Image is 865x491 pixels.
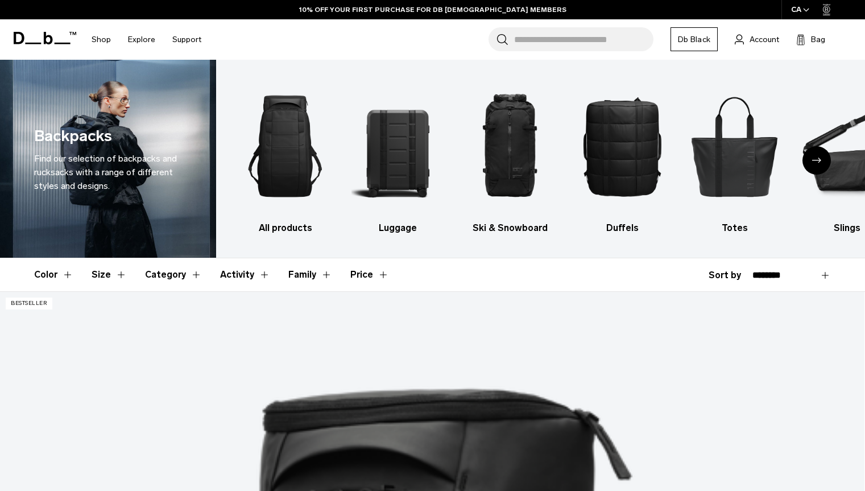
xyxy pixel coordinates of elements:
li: 1 / 10 [239,77,332,235]
a: Db All products [239,77,332,235]
button: Toggle Filter [92,258,127,291]
a: Account [735,32,779,46]
h3: All products [239,221,332,235]
a: Db Luggage [351,77,444,235]
img: Db [689,77,781,216]
a: Explore [128,19,155,60]
li: 3 / 10 [463,77,556,235]
li: 5 / 10 [689,77,781,235]
a: Shop [92,19,111,60]
a: 10% OFF YOUR FIRST PURCHASE FOR DB [DEMOGRAPHIC_DATA] MEMBERS [299,5,566,15]
button: Toggle Price [350,258,389,291]
li: 4 / 10 [576,77,669,235]
a: Db Duffels [576,77,669,235]
li: 2 / 10 [351,77,444,235]
button: Toggle Filter [220,258,270,291]
a: Support [172,19,201,60]
a: Db Black [671,27,718,51]
span: Bag [811,34,825,46]
img: Db [463,77,556,216]
button: Bag [796,32,825,46]
span: Account [750,34,779,46]
span: Find our selection of backpacks and rucksacks with a range of different styles and designs. [34,153,177,191]
img: Db [576,77,669,216]
img: Db [351,77,444,216]
p: Bestseller [6,298,52,310]
div: Next slide [802,146,831,175]
nav: Main Navigation [83,19,210,60]
h3: Duffels [576,221,669,235]
h1: Backpacks [34,125,112,148]
button: Toggle Filter [288,258,332,291]
h3: Ski & Snowboard [463,221,556,235]
h3: Totes [689,221,781,235]
h3: Luggage [351,221,444,235]
img: Db [239,77,332,216]
a: Db Ski & Snowboard [463,77,556,235]
a: Db Totes [689,77,781,235]
button: Toggle Filter [34,258,73,291]
button: Toggle Filter [145,258,202,291]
